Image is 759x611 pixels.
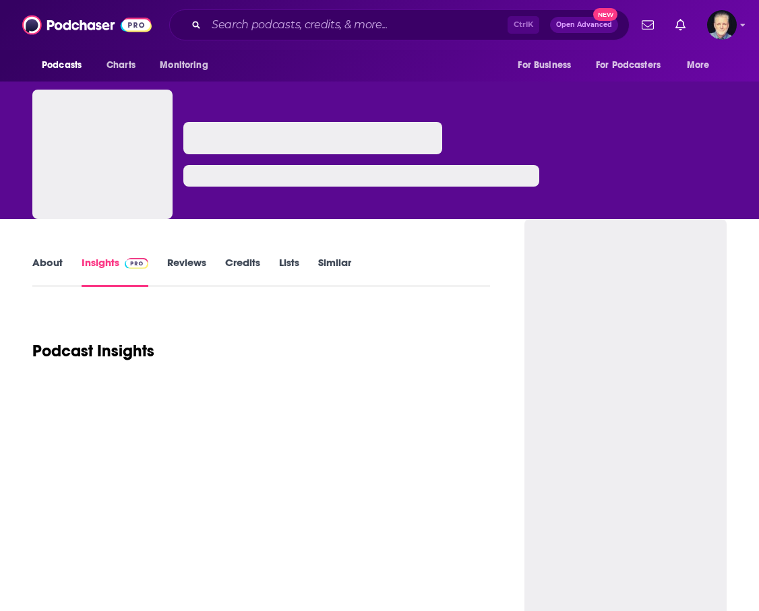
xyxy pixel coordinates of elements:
span: Ctrl K [508,16,539,34]
span: Charts [107,56,135,75]
img: Podchaser Pro [125,258,148,269]
a: Show notifications dropdown [636,13,659,36]
span: For Podcasters [596,56,661,75]
span: Logged in as JonesLiterary [707,10,737,40]
span: For Business [518,56,571,75]
a: Reviews [167,256,206,287]
span: More [687,56,710,75]
span: Open Advanced [556,22,612,28]
div: Search podcasts, credits, & more... [169,9,630,40]
a: Similar [318,256,351,287]
h1: Podcast Insights [32,341,154,361]
img: User Profile [707,10,737,40]
button: open menu [587,53,680,78]
a: InsightsPodchaser Pro [82,256,148,287]
span: New [593,8,617,21]
span: Monitoring [160,56,208,75]
a: Credits [225,256,260,287]
a: Lists [279,256,299,287]
button: open menu [32,53,99,78]
img: Podchaser - Follow, Share and Rate Podcasts [22,12,152,38]
a: Show notifications dropdown [670,13,691,36]
input: Search podcasts, credits, & more... [206,14,508,36]
a: Charts [98,53,144,78]
button: open menu [508,53,588,78]
span: Podcasts [42,56,82,75]
button: Show profile menu [707,10,737,40]
button: Open AdvancedNew [550,17,618,33]
button: open menu [150,53,225,78]
button: open menu [677,53,727,78]
a: About [32,256,63,287]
